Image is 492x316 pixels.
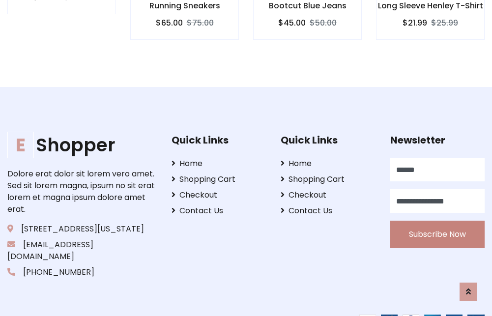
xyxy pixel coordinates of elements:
[156,18,183,28] h6: $65.00
[281,134,375,146] h5: Quick Links
[172,205,266,217] a: Contact Us
[7,266,156,278] p: [PHONE_NUMBER]
[172,189,266,201] a: Checkout
[281,205,375,217] a: Contact Us
[131,1,238,10] h6: Running Sneakers
[172,158,266,170] a: Home
[376,1,484,10] h6: Long Sleeve Henley T-Shirt
[187,17,214,29] del: $75.00
[7,132,34,158] span: E
[7,223,156,235] p: [STREET_ADDRESS][US_STATE]
[403,18,427,28] h6: $21.99
[172,134,266,146] h5: Quick Links
[431,17,458,29] del: $25.99
[7,168,156,215] p: Dolore erat dolor sit lorem vero amet. Sed sit lorem magna, ipsum no sit erat lorem et magna ipsu...
[281,158,375,170] a: Home
[390,221,485,248] button: Subscribe Now
[281,189,375,201] a: Checkout
[310,17,337,29] del: $50.00
[7,239,156,262] p: [EMAIL_ADDRESS][DOMAIN_NAME]
[254,1,361,10] h6: Bootcut Blue Jeans
[278,18,306,28] h6: $45.00
[7,134,156,156] a: EShopper
[390,134,485,146] h5: Newsletter
[7,134,156,156] h1: Shopper
[172,173,266,185] a: Shopping Cart
[281,173,375,185] a: Shopping Cart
